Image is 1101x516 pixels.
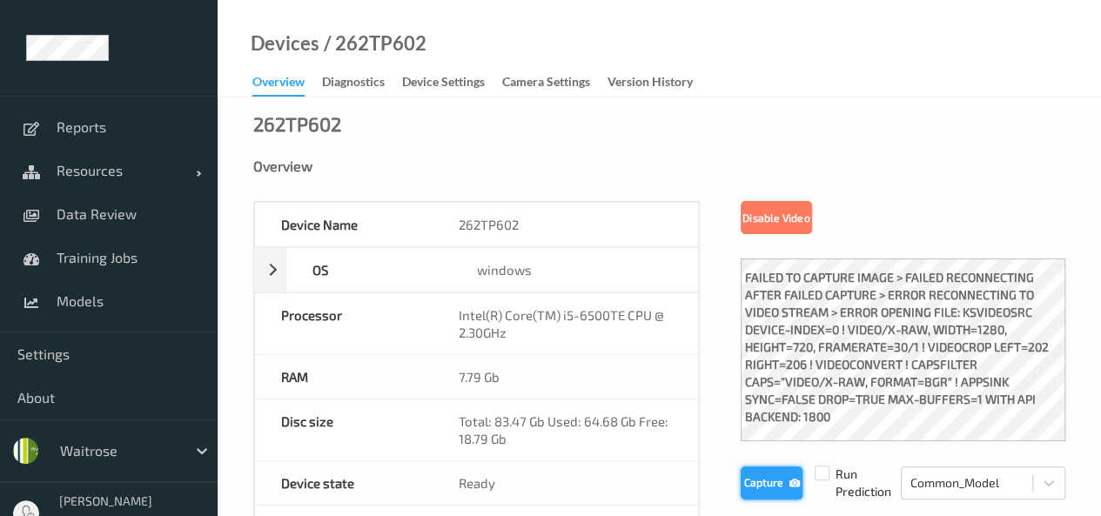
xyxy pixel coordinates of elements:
[254,247,699,292] div: OSwindows
[433,355,698,399] div: 7.79 Gb
[255,293,433,354] div: Processor
[608,70,710,95] a: Version History
[322,73,385,95] div: Diagnostics
[253,157,1065,175] div: Overview
[502,70,608,95] a: Camera Settings
[451,248,698,292] div: windows
[402,70,502,95] a: Device Settings
[402,73,485,95] div: Device Settings
[433,399,698,460] div: Total: 83.47 Gb Used: 64.68 Gb Free: 18.79 Gb
[741,265,1065,434] label: failed to capture image > failed reconnecting after failed capture > Error reconnecting to video ...
[433,203,698,246] div: 262TP602
[433,293,698,354] div: Intel(R) Core(TM) i5-6500TE CPU @ 2.30GHz
[433,461,698,505] div: Ready
[286,248,451,292] div: OS
[255,203,433,246] div: Device Name
[251,35,319,52] a: Devices
[252,73,305,97] div: Overview
[319,35,426,52] div: / 262TP602
[741,466,802,499] button: Capture
[253,115,341,132] div: 262TP602
[608,73,693,95] div: Version History
[502,73,590,95] div: Camera Settings
[322,70,402,95] a: Diagnostics
[255,399,433,460] div: Disc size
[255,355,433,399] div: RAM
[741,201,812,234] button: Disable Video
[252,70,322,97] a: Overview
[802,466,901,500] span: Run Prediction
[255,461,433,505] div: Device state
